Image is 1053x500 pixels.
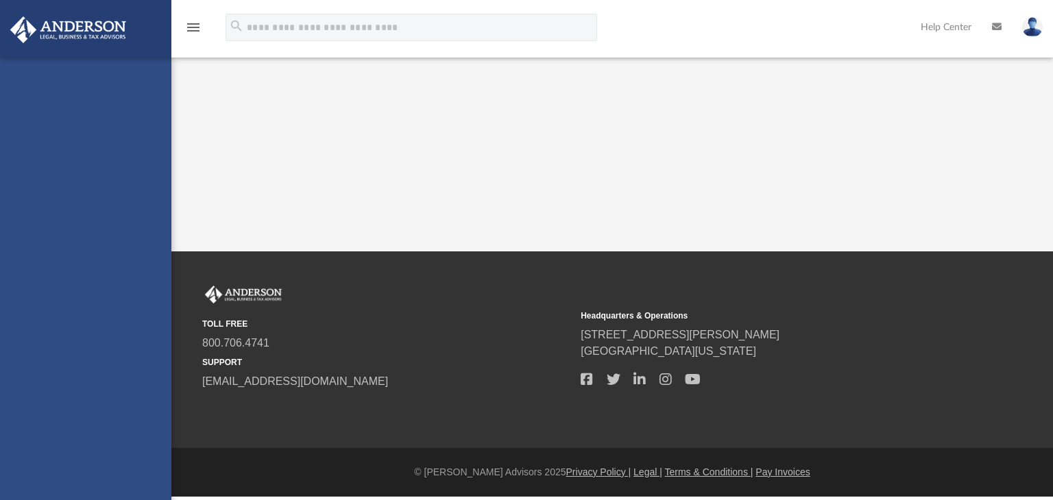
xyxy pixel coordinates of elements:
a: Pay Invoices [755,466,810,477]
small: SUPPORT [202,356,571,368]
a: [STREET_ADDRESS][PERSON_NAME] [581,329,779,340]
i: search [229,18,244,34]
a: [GEOGRAPHIC_DATA][US_STATE] [581,345,756,357]
a: Legal | [633,466,662,477]
a: Privacy Policy | [566,466,631,477]
img: Anderson Advisors Platinum Portal [6,16,130,43]
a: menu [185,26,202,36]
small: TOLL FREE [202,318,571,330]
img: Anderson Advisors Platinum Portal [202,286,285,303]
small: Headquarters & Operations [581,310,949,322]
img: User Pic [1022,17,1043,37]
a: [EMAIL_ADDRESS][DOMAIN_NAME] [202,375,388,387]
i: menu [185,19,202,36]
a: Terms & Conditions | [665,466,753,477]
a: 800.706.4741 [202,337,269,349]
div: © [PERSON_NAME] Advisors 2025 [171,465,1053,479]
